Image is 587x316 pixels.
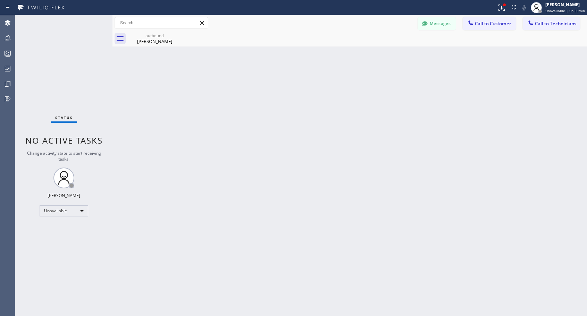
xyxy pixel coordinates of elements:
[463,17,516,30] button: Call to Customer
[475,20,511,27] span: Call to Customer
[545,8,585,13] span: Unavailable | 5h 50min
[418,17,456,30] button: Messages
[128,33,181,38] div: outbound
[523,17,580,30] button: Call to Technicians
[115,17,208,28] input: Search
[128,38,181,44] div: [PERSON_NAME]
[27,150,101,162] span: Change activity state to start receiving tasks.
[535,20,576,27] span: Call to Technicians
[128,31,181,46] div: Anson Moran
[48,193,80,198] div: [PERSON_NAME]
[40,205,88,216] div: Unavailable
[25,135,103,146] span: No active tasks
[519,3,529,12] button: Mute
[55,115,73,120] span: Status
[545,2,585,8] div: [PERSON_NAME]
